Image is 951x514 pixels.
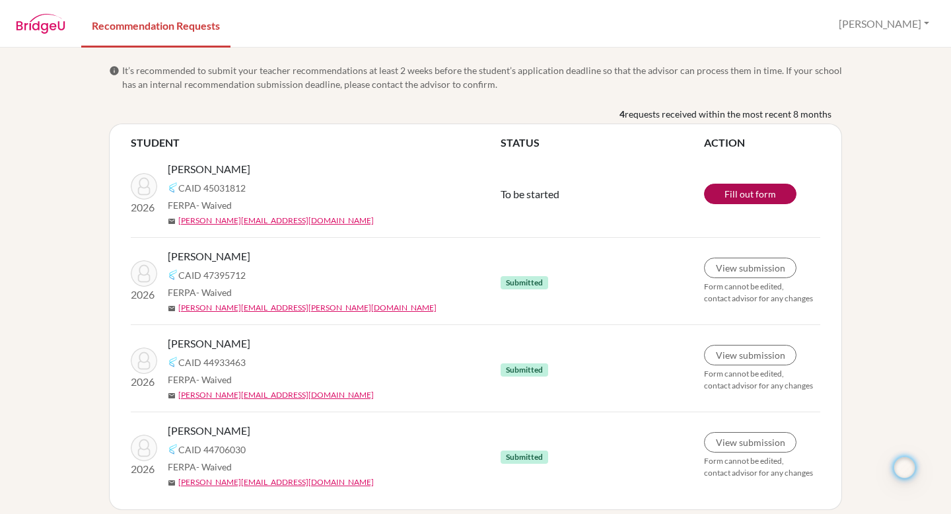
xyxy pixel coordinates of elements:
span: [PERSON_NAME] [168,423,250,439]
span: mail [168,217,176,225]
span: mail [168,392,176,400]
span: [PERSON_NAME] [168,336,250,351]
p: 2026 [131,374,157,390]
img: Common App logo [168,444,178,455]
span: - Waived [196,374,232,385]
span: mail [168,479,176,487]
p: Form cannot be edited, contact advisor for any changes [704,281,820,305]
a: Recommendation Requests [81,2,230,48]
span: CAID 45031812 [178,181,246,195]
span: It’s recommended to submit your teacher recommendations at least 2 weeks before the student’s app... [122,63,842,91]
span: CAID 44933463 [178,355,246,369]
span: info [109,65,120,76]
a: [PERSON_NAME][EMAIL_ADDRESS][DOMAIN_NAME] [178,215,374,227]
span: requests received within the most recent 8 months [625,107,831,121]
span: CAID 44706030 [178,443,246,457]
img: Voeltz, Isabella [131,260,157,287]
a: View submission [704,258,796,278]
th: STUDENT [131,135,501,151]
img: Grubba, Charles [131,348,157,374]
a: [PERSON_NAME][EMAIL_ADDRESS][DOMAIN_NAME] [178,476,374,488]
span: mail [168,305,176,312]
button: [PERSON_NAME] [833,11,935,36]
img: Common App logo [168,182,178,193]
a: Fill out form [704,184,796,204]
p: Form cannot be edited, contact advisor for any changes [704,368,820,392]
a: [PERSON_NAME][EMAIL_ADDRESS][PERSON_NAME][DOMAIN_NAME] [178,302,437,314]
img: BridgeU logo [16,14,65,34]
span: FERPA [168,460,232,474]
a: View submission [704,345,796,365]
span: - Waived [196,200,232,211]
img: Ryan, Quinn [131,173,157,200]
a: [PERSON_NAME][EMAIL_ADDRESS][DOMAIN_NAME] [178,389,374,401]
img: Borkhuis, Mariana [131,435,157,461]
b: 4 [619,107,625,121]
span: Submitted [501,363,548,377]
span: [PERSON_NAME] [168,161,250,177]
th: ACTION [704,135,820,151]
span: FERPA [168,285,232,299]
span: CAID 47395712 [178,268,246,282]
img: Common App logo [168,270,178,280]
p: 2026 [131,461,157,477]
span: To be started [501,188,559,200]
span: FERPA [168,373,232,386]
span: - Waived [196,287,232,298]
th: STATUS [501,135,704,151]
a: View submission [704,432,796,453]
img: Common App logo [168,357,178,367]
span: FERPA [168,198,232,212]
p: 2026 [131,287,157,303]
span: Submitted [501,451,548,464]
span: [PERSON_NAME] [168,248,250,264]
span: - Waived [196,461,232,472]
span: Submitted [501,276,548,289]
p: Form cannot be edited, contact advisor for any changes [704,455,820,479]
p: 2026 [131,200,157,215]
